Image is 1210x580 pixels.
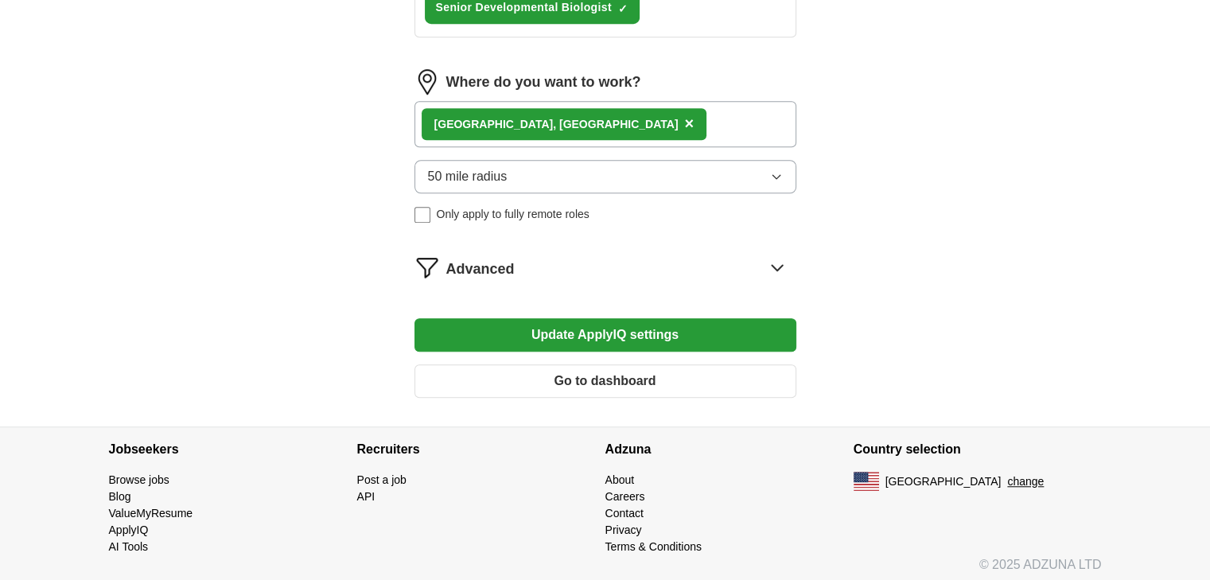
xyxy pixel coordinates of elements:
[414,69,440,95] img: location.png
[446,259,515,280] span: Advanced
[109,524,149,536] a: ApplyIQ
[446,72,641,93] label: Where do you want to work?
[414,255,440,280] img: filter
[1007,473,1044,490] button: change
[605,540,702,553] a: Terms & Conditions
[854,472,879,491] img: US flag
[605,490,645,503] a: Careers
[109,490,131,503] a: Blog
[684,112,694,136] button: ×
[414,318,796,352] button: Update ApplyIQ settings
[434,116,679,133] div: [GEOGRAPHIC_DATA], [GEOGRAPHIC_DATA]
[109,473,169,486] a: Browse jobs
[428,167,508,186] span: 50 mile radius
[684,115,694,132] span: ×
[414,160,796,193] button: 50 mile radius
[357,490,375,503] a: API
[885,473,1002,490] span: [GEOGRAPHIC_DATA]
[437,206,589,223] span: Only apply to fully remote roles
[414,364,796,398] button: Go to dashboard
[414,207,430,223] input: Only apply to fully remote roles
[618,2,628,15] span: ✓
[109,540,149,553] a: AI Tools
[605,524,642,536] a: Privacy
[109,507,193,520] a: ValueMyResume
[605,507,644,520] a: Contact
[854,427,1102,472] h4: Country selection
[605,473,635,486] a: About
[357,473,407,486] a: Post a job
